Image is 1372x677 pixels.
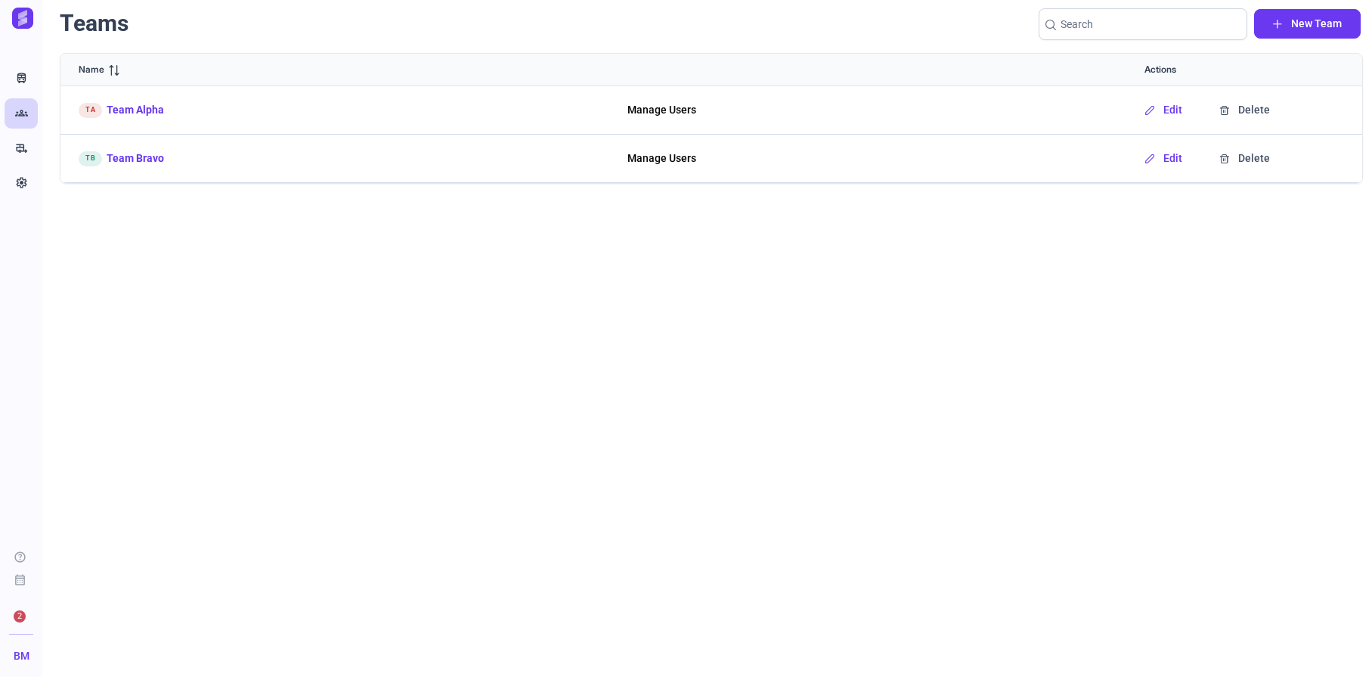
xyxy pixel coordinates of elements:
[14,550,26,565] span: help
[1163,102,1182,118] span: Edit
[15,71,28,86] i: Train
[5,98,38,129] a: Groups
[1144,95,1201,125] button: Edit
[1238,151,1270,166] span: Delete
[15,141,28,156] i: rv_hookup
[5,569,36,596] a: calendar_month
[14,648,29,664] span: BM
[15,175,28,191] i: Settings
[79,63,104,76] span: Name
[1144,63,1176,76] span: Actions
[1163,151,1182,166] span: Edit
[1254,9,1361,39] button: New Team
[85,154,95,164] span: TB
[5,168,38,198] a: Settings
[107,102,164,118] a: Team Alpha
[14,610,26,623] span: 2
[85,105,95,116] span: TA
[60,9,129,38] h1: Teams
[1144,144,1201,173] button: Edit
[1291,16,1342,32] span: New Team
[1201,95,1289,125] button: Delete
[1296,604,1372,677] iframe: Chat Widget
[1039,8,1247,40] input: Search
[1201,144,1289,173] button: Delete
[15,106,28,121] i: Groups
[5,64,38,94] a: Train
[5,133,38,163] a: rv_hookup
[621,149,702,167] a: Manage Users
[14,573,26,588] span: calendar_month
[621,101,702,119] a: Manage Users
[1238,102,1270,118] span: Delete
[5,546,36,573] a: help
[12,8,33,29] img: Image
[107,151,164,166] a: Team Bravo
